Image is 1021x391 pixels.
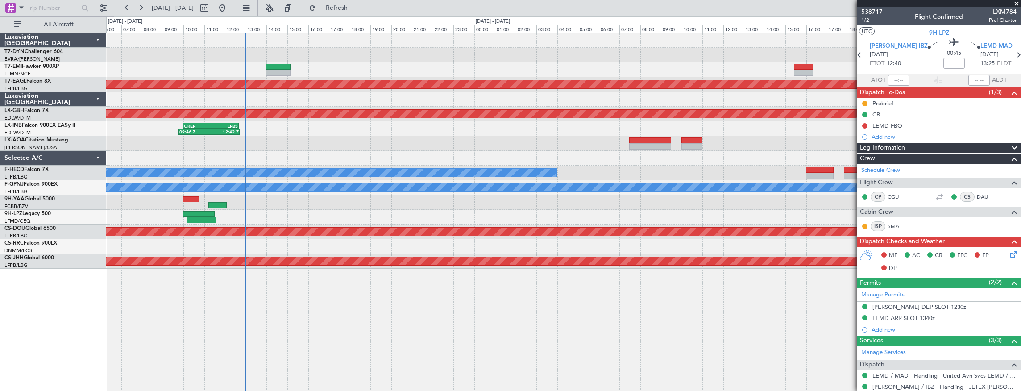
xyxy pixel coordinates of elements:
[329,25,350,33] div: 17:00
[989,7,1017,17] span: LXM784
[121,25,142,33] div: 07:00
[204,25,225,33] div: 11:00
[495,25,516,33] div: 01:00
[433,25,454,33] div: 22:00
[871,192,885,202] div: CP
[4,79,51,84] a: T7-EAGLFalcon 8X
[889,264,897,273] span: DP
[100,25,121,33] div: 06:00
[4,211,22,216] span: 9H-LPZ
[308,25,329,33] div: 16:00
[4,123,22,128] span: LX-INB
[412,25,433,33] div: 21:00
[872,314,935,322] div: LEMD ARR SLOT 1340z
[640,25,661,33] div: 08:00
[860,207,893,217] span: Cabin Crew
[888,75,909,86] input: --:--
[619,25,640,33] div: 07:00
[4,262,28,269] a: LFPB/LBG
[391,25,412,33] div: 20:00
[4,188,28,195] a: LFPB/LBG
[872,111,880,118] div: CB
[350,25,371,33] div: 18:00
[992,76,1007,85] span: ALDT
[4,144,57,151] a: [PERSON_NAME]/QSA
[848,25,869,33] div: 18:00
[536,25,557,33] div: 03:00
[163,25,184,33] div: 09:00
[4,49,25,54] span: T7-DYN
[4,49,63,54] a: T7-DYNChallenger 604
[142,25,163,33] div: 08:00
[183,25,204,33] div: 10:00
[179,129,209,134] div: 09:46 Z
[4,218,30,225] a: LFMD/CEQ
[872,326,1017,333] div: Add new
[861,7,883,17] span: 538717
[599,25,620,33] div: 06:00
[4,255,24,261] span: CS-JHH
[661,25,682,33] div: 09:00
[860,278,881,288] span: Permits
[4,241,24,246] span: CS-RRC
[989,17,1017,24] span: Pref Charter
[4,71,31,77] a: LFMN/NCE
[4,182,58,187] a: F-GPNJFalcon 900EX
[4,226,56,231] a: CS-DOUGlobal 6500
[4,167,49,172] a: F-HECDFalcon 7X
[872,303,966,311] div: [PERSON_NAME] DEP SLOT 1230z
[476,18,510,25] div: [DATE] - [DATE]
[10,17,97,32] button: All Aircraft
[861,291,905,299] a: Manage Permits
[4,203,28,210] a: FCBB/BZV
[4,226,25,231] span: CS-DOU
[960,192,975,202] div: CS
[4,129,31,136] a: EDLW/DTM
[4,137,25,143] span: LX-AOA
[266,25,287,33] div: 14:00
[225,25,246,33] div: 12:00
[860,237,945,247] span: Dispatch Checks and Weather
[870,50,888,59] span: [DATE]
[915,12,963,21] div: Flight Confirmed
[860,87,905,98] span: Dispatch To-Dos
[4,247,32,254] a: DNMM/LOS
[4,108,49,113] a: LX-GBHFalcon 7X
[4,115,31,121] a: EDLW/DTM
[682,25,703,33] div: 10:00
[860,360,884,370] span: Dispatch
[4,241,57,246] a: CS-RRCFalcon 900LX
[997,59,1011,68] span: ELDT
[888,193,908,201] a: CGU
[4,108,24,113] span: LX-GBH
[723,25,744,33] div: 12:00
[4,85,28,92] a: LFPB/LBG
[4,64,22,69] span: T7-EMI
[861,17,883,24] span: 1/2
[980,59,995,68] span: 13:25
[4,137,68,143] a: LX-AOACitation Mustang
[872,383,1017,391] a: [PERSON_NAME] / IBZ - Handling - JETEX [PERSON_NAME]
[516,25,537,33] div: 02:00
[4,123,75,128] a: LX-INBFalcon 900EX EASy II
[982,251,989,260] span: FP
[702,25,723,33] div: 11:00
[989,336,1002,345] span: (3/3)
[370,25,391,33] div: 19:00
[209,129,238,134] div: 12:42 Z
[27,1,79,15] input: Trip Number
[23,21,94,28] span: All Aircraft
[977,193,997,201] a: DAU
[744,25,765,33] div: 13:00
[871,221,885,231] div: ISP
[872,100,893,107] div: Prebrief
[246,25,267,33] div: 13:00
[980,42,1013,51] span: LEMD MAD
[827,25,848,33] div: 17:00
[989,87,1002,97] span: (1/3)
[4,196,55,202] a: 9H-YAAGlobal 5000
[4,211,51,216] a: 9H-LPZLegacy 500
[557,25,578,33] div: 04:00
[4,174,28,180] a: LFPB/LBG
[929,28,949,37] span: 9H-LPZ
